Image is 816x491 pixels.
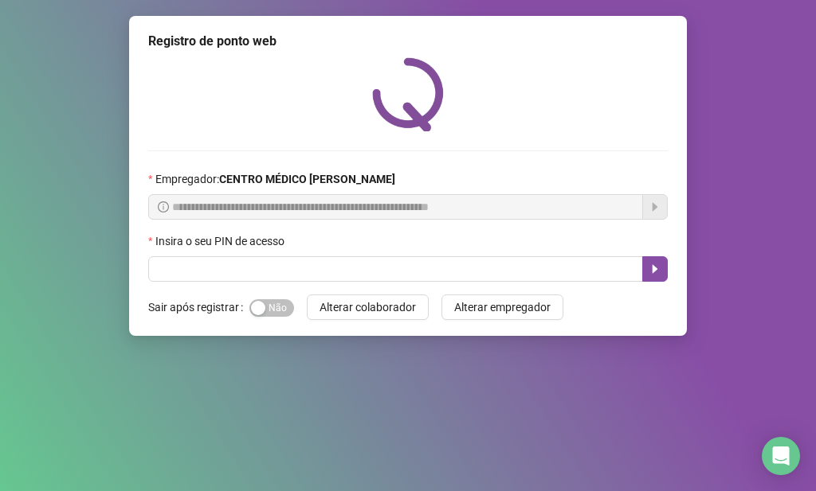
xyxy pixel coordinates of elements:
[441,294,563,320] button: Alterar empregador
[320,298,416,316] span: Alterar colaborador
[649,263,661,275] span: caret-right
[158,201,169,212] span: info-circle
[762,437,800,475] div: Open Intercom Messenger
[155,170,395,188] span: Empregador :
[454,298,551,316] span: Alterar empregador
[148,32,668,51] div: Registro de ponto web
[372,57,444,131] img: QRPoint
[148,294,249,320] label: Sair após registrar
[219,173,395,185] strong: CENTRO MÉDICO [PERSON_NAME]
[148,232,295,250] label: Insira o seu PIN de acesso
[307,294,429,320] button: Alterar colaborador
